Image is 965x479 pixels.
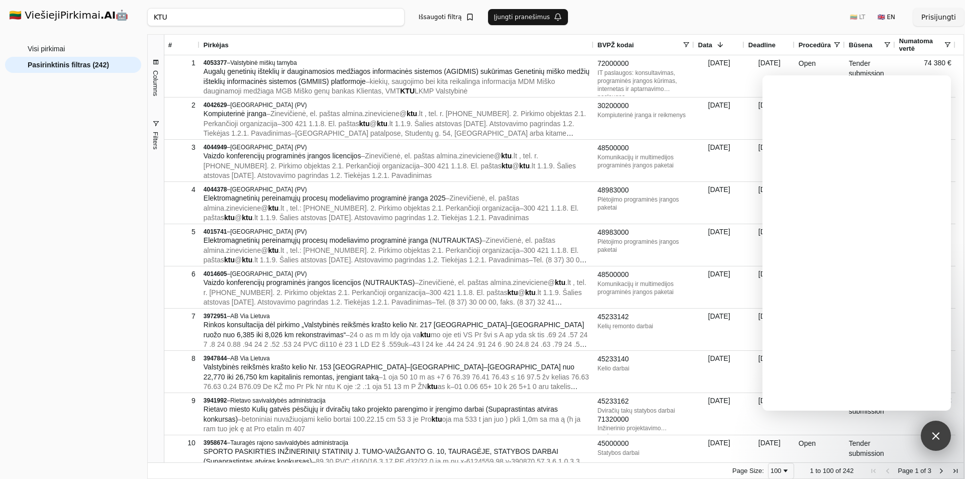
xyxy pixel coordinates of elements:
div: Kompiuterinė įranga ir reikmenys [598,111,690,119]
span: AB Via Lietuva [230,355,270,362]
span: Elektromagnetinių pereinamųjų procesų modeliavimo programinė įranga (NUTRAUKTAS) [204,236,482,244]
div: 4 [168,182,196,197]
div: – [204,101,590,109]
span: [GEOGRAPHIC_DATA] (PV) [230,270,307,277]
span: – – [204,194,578,222]
div: – [204,185,590,194]
div: 45233162 [598,397,690,407]
span: Rinkos konsultacija dėl pirkimo „Valstybinės reikšmės krašto kelio Nr. 217 [GEOGRAPHIC_DATA]–[GEO... [204,321,584,339]
div: Tender submission [845,393,895,435]
span: – – – – – [204,110,586,177]
span: .lt , tel.: [PHONE_NUMBER]. 2. Pirkimo objektas 2.1. Perkančioji organizacija [278,204,519,212]
span: [GEOGRAPHIC_DATA] patalpose, Studentų g. 54, [GEOGRAPHIC_DATA] arba kitame atsakingo už sutarties... [204,129,573,147]
span: – – – [204,236,587,283]
div: Inžinerinio projektavimo paslaugos [598,424,690,432]
span: @ [235,256,242,264]
div: [DATE] [744,393,795,435]
span: ktu [519,162,530,170]
span: 3 [928,467,931,474]
span: ktu [507,289,518,297]
span: ktu [555,278,565,286]
div: [DATE] [744,140,795,181]
button: Prisijungti [913,8,964,26]
div: Plėtojimo programinės įrangos paketai [598,238,690,254]
div: 71248000 [598,432,690,442]
input: Greita paieška... [147,8,405,26]
span: Tauragės rajono savivaldybės administracija [230,439,348,446]
span: ktu [359,120,370,128]
span: [GEOGRAPHIC_DATA] (PV) [230,102,307,109]
div: – [204,397,590,405]
span: ktu [407,110,417,118]
span: ktu [420,331,431,339]
span: .lt , tel.: [PHONE_NUMBER]. 2. Pirkimo objektas 2.1. Perkančioji organizacija [278,246,519,254]
span: 242 [843,467,854,474]
span: 4015741 [204,228,227,235]
span: ktu [501,152,512,160]
div: 48500000 [598,270,690,280]
span: .lt , tel. r. [PHONE_NUMBER]. 2. Pirkimo objektas 2.1. Perkančioji organizacija [204,152,538,170]
div: Page Size [768,463,794,479]
span: Zinevičienė, el. paštas almina.zineviciene@ [419,278,555,286]
span: [GEOGRAPHIC_DATA] (PV) [230,144,307,151]
span: .lt , tel. r. [PHONE_NUMBER]. 2. Pirkimo objektas 2.1. Perkančioji organizacija [204,110,586,128]
span: Zinevičienė, el. paštas almina.zineviciene@ [365,152,501,160]
div: 1 [168,56,196,70]
div: Tender submission [845,435,895,477]
div: [DATE] [744,435,795,477]
span: 4014605 [204,270,227,277]
div: 45000000 [598,439,690,449]
span: Elektromagnetinių pereinamųjų procesų modeliavimo programinė įranga 2025 [204,194,446,202]
div: – [204,439,590,447]
span: Filters [152,132,159,149]
span: 1 [810,467,814,474]
span: LKMP Valstybinė [415,87,467,95]
div: 10 [168,436,196,450]
span: Page [898,467,913,474]
div: Tender submission [845,55,895,97]
span: ktu [377,120,388,128]
span: – – [204,152,576,179]
span: of [920,467,926,474]
div: Open [795,435,845,477]
span: @ [235,214,242,222]
span: SPORTO PASKIRTIES INŽINERINIŲ STATINIŲ J. TUMO-VAIŽGANTO G. 10, TAURAGĖJE, STATYBOS DARBAI (Supap... [204,447,558,465]
span: BVPŽ kodai [598,41,634,49]
span: betoniniai nuvažiuojami kelio bortai 100.22.15 cm 53 3 je Pro [242,415,431,423]
span: Augalų genetinių išteklių ir dauginamosios medžiagos informacinės sistemos (AGIDMIS) sukūrimas Ge... [204,67,590,85]
div: 45233142 [598,312,690,322]
span: – – [204,331,588,358]
span: ktu [427,382,438,391]
div: Dviračių takų statybos darbai [598,407,690,415]
span: 24 o as m m ldy oja va [350,331,420,339]
div: 8 [168,351,196,366]
span: Data [698,41,712,49]
span: – [204,77,555,95]
span: Pasirinktinis filtras (242) [28,57,109,72]
span: 300 421 1.1.8. El. paštas [430,289,508,297]
div: 100 [770,467,782,474]
span: .lt 1.1.9. Šalies atstovas [DATE]. Atstovavimo pagrindas 1.2. Tiekėjas 1.2.1. Pavadinimas [204,120,574,138]
div: – [204,312,590,320]
div: 74 380 € [895,55,955,97]
div: Next Page [937,467,945,475]
span: ktu [242,256,252,264]
div: Previous Page [884,467,892,475]
div: 5 [168,225,196,239]
span: Deadline [748,41,776,49]
span: 100 [823,467,834,474]
span: Zinevičienė, el. paštas almina.zineviciene@ [204,194,519,212]
span: Rietavo savivaldybės administracija [230,397,325,404]
div: 71320000 [598,415,690,425]
span: 300 421 1.1.8. El. paštas [281,120,359,128]
span: Procedūra [799,41,831,49]
span: [GEOGRAPHIC_DATA] (PV) [230,186,307,193]
div: Last Page [951,467,959,475]
span: 300 421 1.1.8. El. paštas [424,162,502,170]
span: Vaizdo konferencijų programinės įrangos licencijos (NUTRAUKTAS) [204,278,415,286]
div: 7 [168,309,196,324]
span: – [204,415,581,433]
div: [DATE] [744,98,795,139]
div: 48983000 [598,228,690,238]
span: 4053377 [204,59,227,66]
